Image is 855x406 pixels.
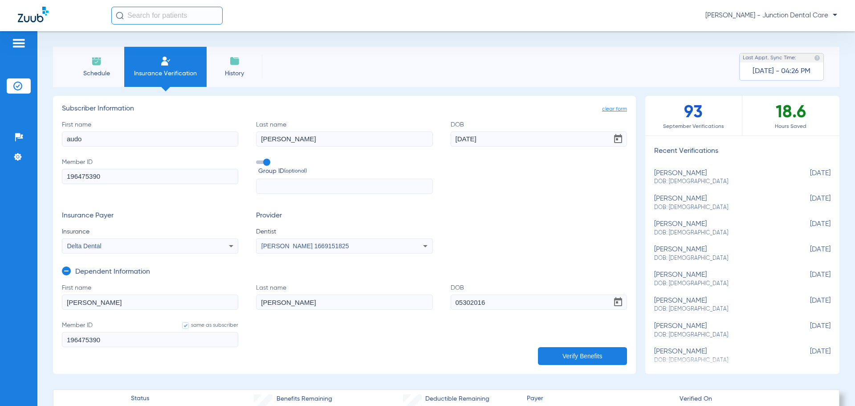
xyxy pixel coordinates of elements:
span: Group ID [258,167,432,176]
h3: Recent Verifications [645,147,839,156]
span: [PERSON_NAME] 1669151825 [261,242,349,250]
span: [DATE] [786,271,831,287]
small: (optional) [284,167,307,176]
div: [PERSON_NAME] [654,271,786,287]
span: DOB: [DEMOGRAPHIC_DATA] [654,280,786,288]
label: First name [62,120,238,147]
span: [DATE] [786,297,831,313]
span: [DATE] [786,322,831,339]
span: Payer [527,394,672,403]
label: DOB [451,283,627,310]
img: Manual Insurance Verification [160,56,171,66]
h3: Provider [256,212,432,221]
img: Search Icon [116,12,124,20]
span: DOB: [DEMOGRAPHIC_DATA] [654,178,786,186]
img: History [229,56,240,66]
div: [PERSON_NAME] [654,297,786,313]
span: Benefits Remaining [277,394,332,404]
span: [DATE] [786,220,831,237]
span: Status [131,394,149,403]
span: [DATE] [786,348,831,364]
span: Deductible Remaining [425,394,489,404]
div: [PERSON_NAME] [654,246,786,262]
img: last sync help info [814,55,820,61]
div: [PERSON_NAME] [654,169,786,186]
input: Member ID [62,169,238,184]
span: Delta Dental [67,242,102,250]
input: First name [62,131,238,147]
input: DOBOpen calendar [451,295,627,310]
span: DOB: [DEMOGRAPHIC_DATA] [654,204,786,212]
label: DOB [451,120,627,147]
span: clear form [602,105,627,114]
img: Zuub Logo [18,7,49,22]
input: Last name [256,295,432,310]
h3: Insurance Payer [62,212,238,221]
img: Schedule [91,56,102,66]
div: [PERSON_NAME] [654,322,786,339]
h3: Dependent Information [75,268,150,277]
button: Open calendar [609,130,627,148]
input: Last name [256,131,432,147]
button: Verify Benefits [538,347,627,365]
label: same as subscriber [173,321,238,330]
span: [DATE] [786,246,831,262]
label: First name [62,283,238,310]
span: [DATE] - 04:26 PM [753,67,810,76]
span: Schedule [75,69,118,78]
span: DOB: [DEMOGRAPHIC_DATA] [654,229,786,237]
span: DOB: [DEMOGRAPHIC_DATA] [654,254,786,262]
span: DOB: [DEMOGRAPHIC_DATA] [654,331,786,339]
input: Member IDsame as subscriber [62,332,238,347]
span: Insurance [62,227,238,236]
img: hamburger-icon [12,38,26,49]
label: Member ID [62,158,238,194]
div: 93 [645,96,742,135]
span: Last Appt. Sync Time: [743,53,796,62]
span: [PERSON_NAME] - Junction Dental Care [705,11,837,20]
input: First name [62,295,238,310]
button: Open calendar [609,293,627,311]
span: Dentist [256,227,432,236]
span: DOB: [DEMOGRAPHIC_DATA] [654,305,786,313]
div: [PERSON_NAME] [654,220,786,237]
span: [DATE] [786,169,831,186]
div: [PERSON_NAME] [654,348,786,364]
div: [PERSON_NAME] [654,195,786,211]
span: September Verifications [645,122,742,131]
span: Verified On [680,394,825,404]
input: DOBOpen calendar [451,131,627,147]
input: Search for patients [111,7,223,25]
label: Member ID [62,321,238,347]
span: [DATE] [786,195,831,211]
label: Last name [256,283,432,310]
span: Insurance Verification [131,69,200,78]
div: 18.6 [742,96,839,135]
h3: Subscriber Information [62,105,627,114]
label: Last name [256,120,432,147]
span: History [213,69,256,78]
span: Hours Saved [742,122,839,131]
